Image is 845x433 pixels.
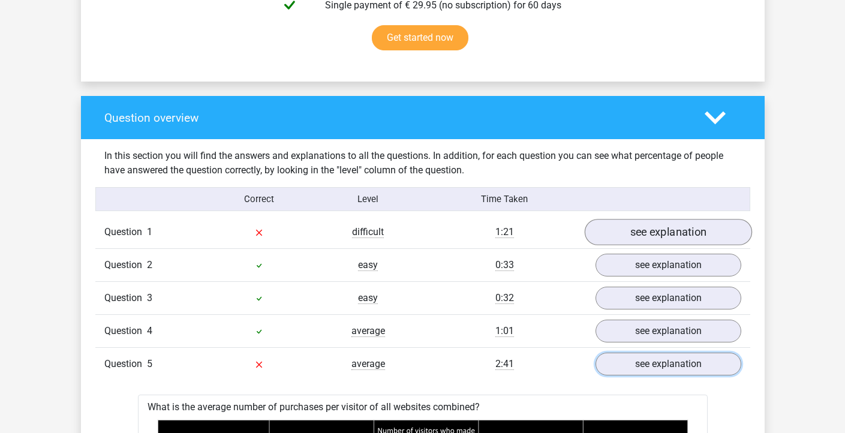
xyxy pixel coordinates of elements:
span: 2:41 [495,358,514,370]
span: average [351,325,385,337]
a: see explanation [584,219,751,246]
span: 3 [147,292,152,303]
a: see explanation [596,320,741,342]
span: 1:01 [495,325,514,337]
div: In this section you will find the answers and explanations to all the questions. In addition, for... [95,149,750,178]
a: see explanation [596,254,741,276]
a: see explanation [596,353,741,375]
span: Question [104,225,147,239]
span: 0:33 [495,259,514,271]
span: Question [104,357,147,371]
span: 0:32 [495,292,514,304]
a: Get started now [372,25,468,50]
span: Question [104,291,147,305]
span: easy [358,259,378,271]
span: 5 [147,358,152,369]
span: difficult [352,226,384,238]
span: easy [358,292,378,304]
h4: Question overview [104,111,687,125]
span: Question [104,324,147,338]
span: Question [104,258,147,272]
a: see explanation [596,287,741,309]
span: average [351,358,385,370]
div: Level [314,193,423,206]
span: 4 [147,325,152,336]
span: 1 [147,226,152,237]
div: Correct [205,193,314,206]
span: 1:21 [495,226,514,238]
div: Time Taken [422,193,586,206]
span: 2 [147,259,152,270]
